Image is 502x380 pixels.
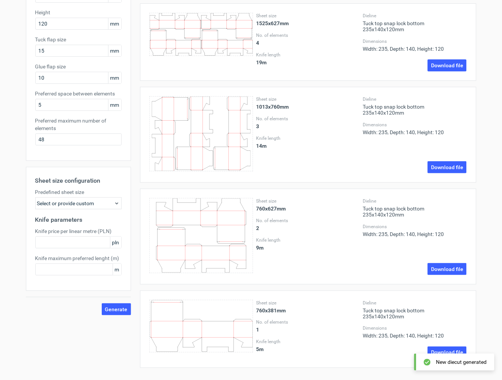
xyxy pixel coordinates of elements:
[256,206,286,212] strong: 760x627mm
[256,143,267,149] strong: 14 m
[105,307,128,312] span: Generate
[256,96,360,102] label: Sheet size
[363,300,467,319] div: Tuck top snap lock bottom 235x140x120mm
[256,52,360,58] label: Knife length
[102,303,131,315] button: Generate
[363,300,467,306] label: Dieline
[108,45,121,56] span: mm
[256,32,360,38] label: No. of elements
[256,237,360,243] label: Knife length
[428,161,467,173] a: Download file
[108,72,121,83] span: mm
[256,307,286,313] strong: 760x381mm
[35,176,122,185] h2: Sheet size configuration
[35,227,122,235] label: Knife price per linear metre (PLN)
[256,135,360,141] label: Knife length
[428,263,467,275] a: Download file
[436,359,487,366] div: New diecut generated
[363,13,467,32] div: Tuck top snap lock bottom 235x140x120mm
[256,218,360,224] label: No. of elements
[256,13,360,19] label: Sheet size
[35,63,122,70] label: Glue flap size
[363,224,467,230] label: Dimensions
[363,325,467,339] div: Width: 235, Depth: 140, Height: 120
[363,13,467,19] label: Dieline
[363,224,467,237] div: Width: 235, Depth: 140, Height: 120
[256,198,360,204] label: Sheet size
[35,9,122,16] label: Height
[108,99,121,111] span: mm
[113,264,121,275] span: m
[108,18,121,29] span: mm
[256,327,259,333] strong: 1
[35,215,122,224] h2: Knife parameters
[363,325,467,332] label: Dimensions
[256,347,264,353] strong: 5 m
[428,59,467,71] a: Download file
[35,117,122,132] label: Preferred maximum number of elements
[110,237,121,248] span: pln
[256,339,360,345] label: Knife length
[35,197,122,209] div: Select or provide custom
[363,198,467,218] div: Tuck top snap lock bottom 235x140x120mm
[363,38,467,44] label: Dimensions
[363,96,467,116] div: Tuck top snap lock bottom 235x140x120mm
[35,254,122,262] label: Knife maximum preferred lenght (m)
[256,40,259,46] strong: 4
[256,104,289,110] strong: 1013x760mm
[363,122,467,135] div: Width: 235, Depth: 140, Height: 120
[256,116,360,122] label: No. of elements
[363,96,467,102] label: Dieline
[363,122,467,128] label: Dimensions
[428,347,467,359] a: Download file
[35,188,122,196] label: Predefined sheet size
[256,59,267,65] strong: 19 m
[256,319,360,325] label: No. of elements
[363,38,467,52] div: Width: 235, Depth: 140, Height: 120
[363,198,467,204] label: Dieline
[35,36,122,43] label: Tuck flap size
[256,225,259,231] strong: 2
[35,90,122,97] label: Preferred space between elements
[256,300,360,306] label: Sheet size
[256,123,259,129] strong: 3
[256,245,264,251] strong: 9 m
[256,20,289,26] strong: 1525x627mm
